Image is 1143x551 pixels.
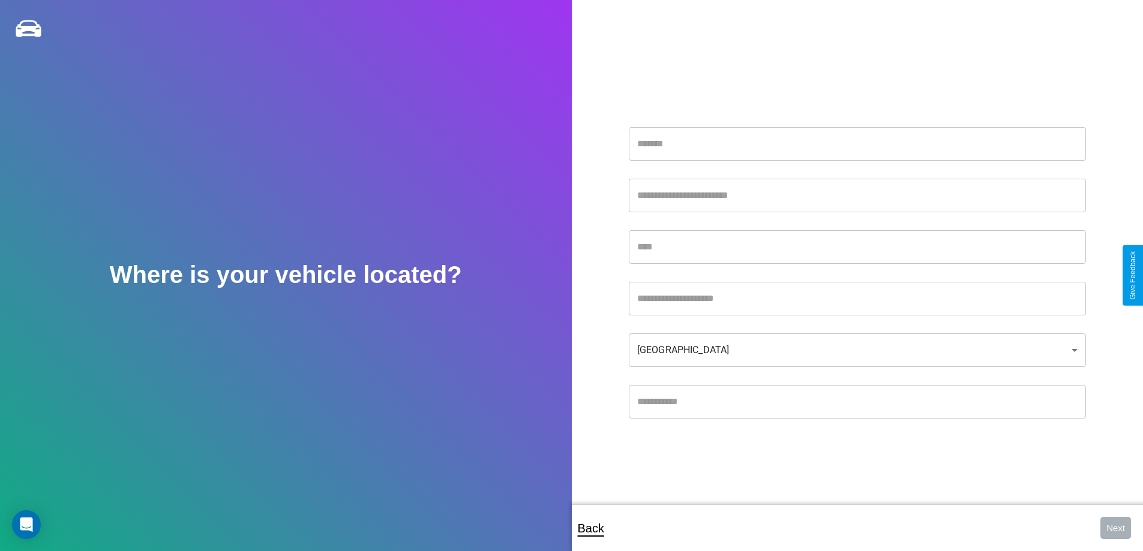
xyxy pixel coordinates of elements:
[1100,517,1131,539] button: Next
[578,517,604,539] p: Back
[1129,251,1137,300] div: Give Feedback
[12,510,41,539] div: Open Intercom Messenger
[629,333,1086,367] div: [GEOGRAPHIC_DATA]
[110,261,462,288] h2: Where is your vehicle located?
